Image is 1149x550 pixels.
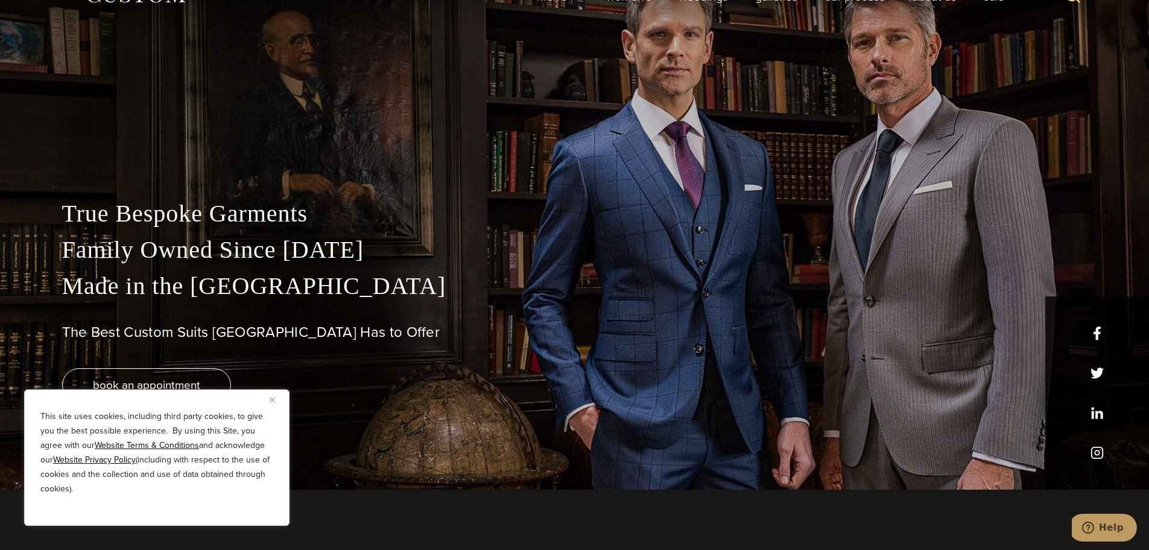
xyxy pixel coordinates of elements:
[62,196,1087,304] p: True Bespoke Garments Family Owned Since [DATE] Made in the [GEOGRAPHIC_DATA]
[40,409,273,496] p: This site uses cookies, including third party cookies, to give you the best possible experience. ...
[62,324,1087,341] h1: The Best Custom Suits [GEOGRAPHIC_DATA] Has to Offer
[62,368,231,402] a: book an appointment
[93,376,200,394] span: book an appointment
[53,453,136,466] a: Website Privacy Policy
[270,397,275,403] img: Close
[270,392,284,407] button: Close
[95,439,199,452] a: Website Terms & Conditions
[1072,514,1137,544] iframe: Opens a widget where you can chat to one of our agents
